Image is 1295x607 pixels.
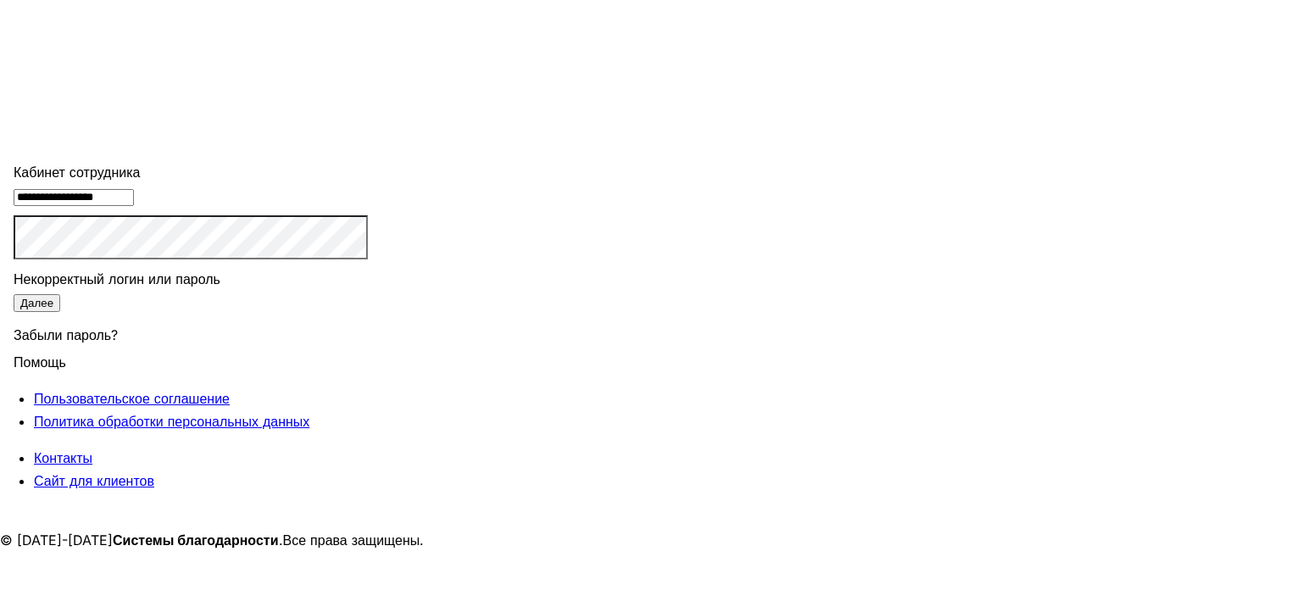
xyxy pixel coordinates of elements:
a: Контакты [34,449,92,466]
a: Политика обработки персональных данных [34,413,309,430]
button: Далее [14,294,60,312]
strong: Системы благодарности [113,532,279,549]
div: Кабинет сотрудника [14,161,368,184]
div: Некорректный логин или пароль [14,268,368,291]
a: Сайт для клиентов [34,472,154,489]
div: Забыли пароль? [14,314,368,351]
span: Все права защищены. [283,532,425,549]
span: Помощь [14,343,66,370]
a: Пользовательское соглашение [34,390,230,407]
